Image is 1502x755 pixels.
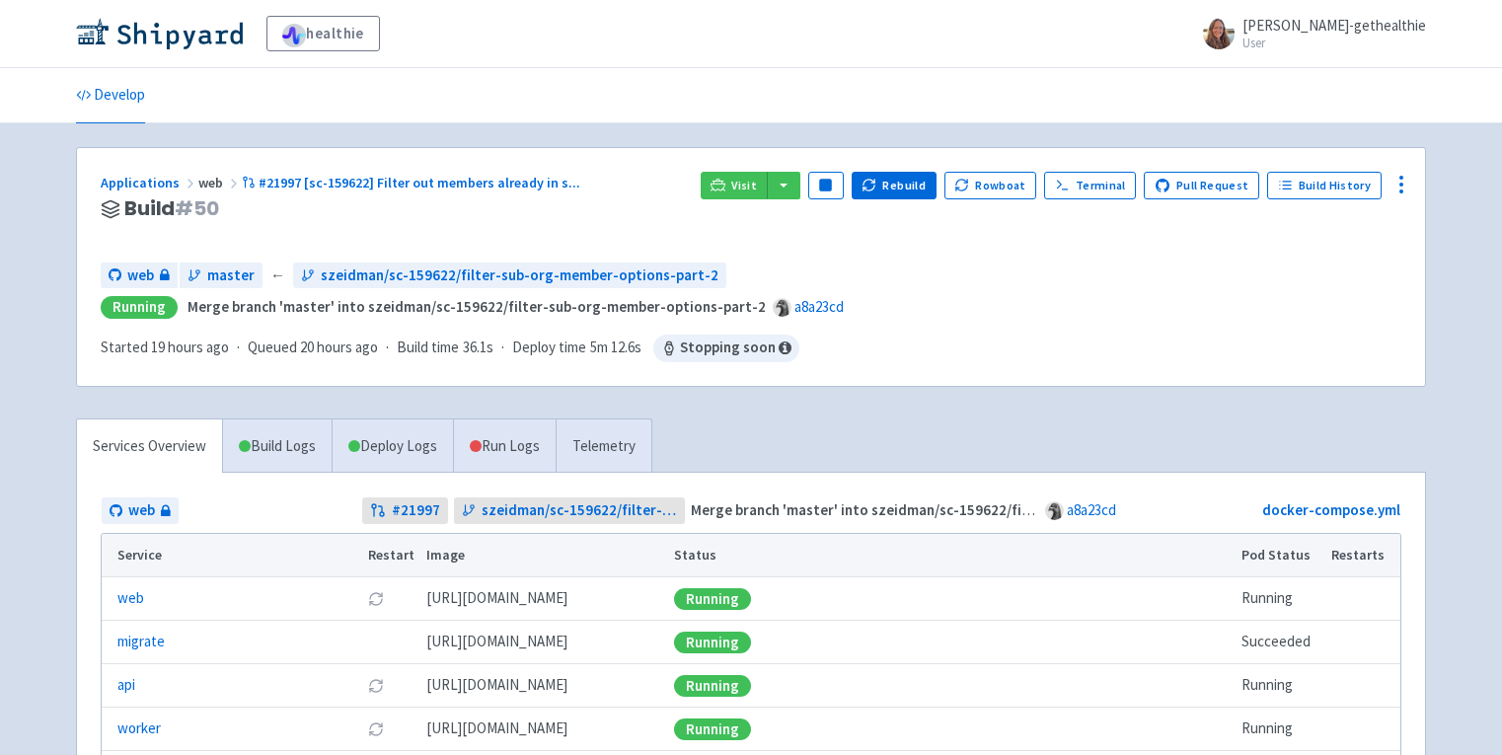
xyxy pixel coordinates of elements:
[300,338,378,356] time: 20 hours ago
[362,497,448,524] a: #21997
[1144,172,1259,199] a: Pull Request
[794,297,844,316] a: a8a23cd
[207,264,255,287] span: master
[668,534,1236,577] th: Status
[242,174,583,191] a: #21997 [sc-159622] Filter out members already in s...
[76,18,243,49] img: Shipyard logo
[76,68,145,123] a: Develop
[691,500,1269,519] strong: Merge branch 'master' into szeidman/sc-159622/filter-sub-org-member-options-part-2
[1044,172,1136,199] a: Terminal
[426,587,567,610] span: [DOMAIN_NAME][URL]
[1242,16,1426,35] span: [PERSON_NAME]-gethealthie
[101,296,178,319] div: Running
[188,297,766,316] strong: Merge branch 'master' into szeidman/sc-159622/filter-sub-org-member-options-part-2
[101,174,198,191] a: Applications
[674,588,751,610] div: Running
[102,534,361,577] th: Service
[944,172,1037,199] button: Rowboat
[223,419,332,474] a: Build Logs
[270,264,285,287] span: ←
[674,632,751,653] div: Running
[454,497,686,524] a: szeidman/sc-159622/filter-sub-org-member-options-part-2
[117,631,165,653] a: migrate
[128,499,155,522] span: web
[101,338,229,356] span: Started
[852,172,937,199] button: Rebuild
[124,197,219,220] span: Build
[1236,534,1325,577] th: Pod Status
[1242,37,1426,49] small: User
[1325,534,1400,577] th: Restarts
[1236,664,1325,708] td: Running
[117,674,135,697] a: api
[198,174,242,191] span: web
[463,337,493,359] span: 36.1s
[259,174,580,191] span: #21997 [sc-159622] Filter out members already in s ...
[701,172,768,199] a: Visit
[332,419,453,474] a: Deploy Logs
[101,263,178,289] a: web
[117,717,161,740] a: worker
[731,178,757,193] span: Visit
[1236,621,1325,664] td: Succeeded
[1262,500,1400,519] a: docker-compose.yml
[127,264,154,287] span: web
[1236,708,1325,751] td: Running
[426,631,567,653] span: [DOMAIN_NAME][URL]
[420,534,668,577] th: Image
[512,337,586,359] span: Deploy time
[653,335,799,362] span: Stopping soon
[1267,172,1382,199] a: Build History
[590,337,641,359] span: 5m 12.6s
[361,534,420,577] th: Restart
[368,721,384,737] button: Restart pod
[368,591,384,607] button: Restart pod
[453,419,556,474] a: Run Logs
[808,172,844,199] button: Pause
[77,419,222,474] a: Services Overview
[674,675,751,697] div: Running
[426,717,567,740] span: [DOMAIN_NAME][URL]
[392,499,440,522] strong: # 21997
[556,419,651,474] a: Telemetry
[248,338,378,356] span: Queued
[293,263,726,289] a: szeidman/sc-159622/filter-sub-org-member-options-part-2
[101,335,799,362] div: · · ·
[368,678,384,694] button: Restart pod
[674,718,751,740] div: Running
[151,338,229,356] time: 19 hours ago
[1236,577,1325,621] td: Running
[397,337,459,359] span: Build time
[180,263,263,289] a: master
[426,674,567,697] span: [DOMAIN_NAME][URL]
[102,497,179,524] a: web
[1067,500,1116,519] a: a8a23cd
[321,264,718,287] span: szeidman/sc-159622/filter-sub-org-member-options-part-2
[175,194,219,222] span: # 50
[482,499,678,522] span: szeidman/sc-159622/filter-sub-org-member-options-part-2
[266,16,380,51] a: healthie
[1191,18,1426,49] a: [PERSON_NAME]-gethealthie User
[117,587,144,610] a: web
